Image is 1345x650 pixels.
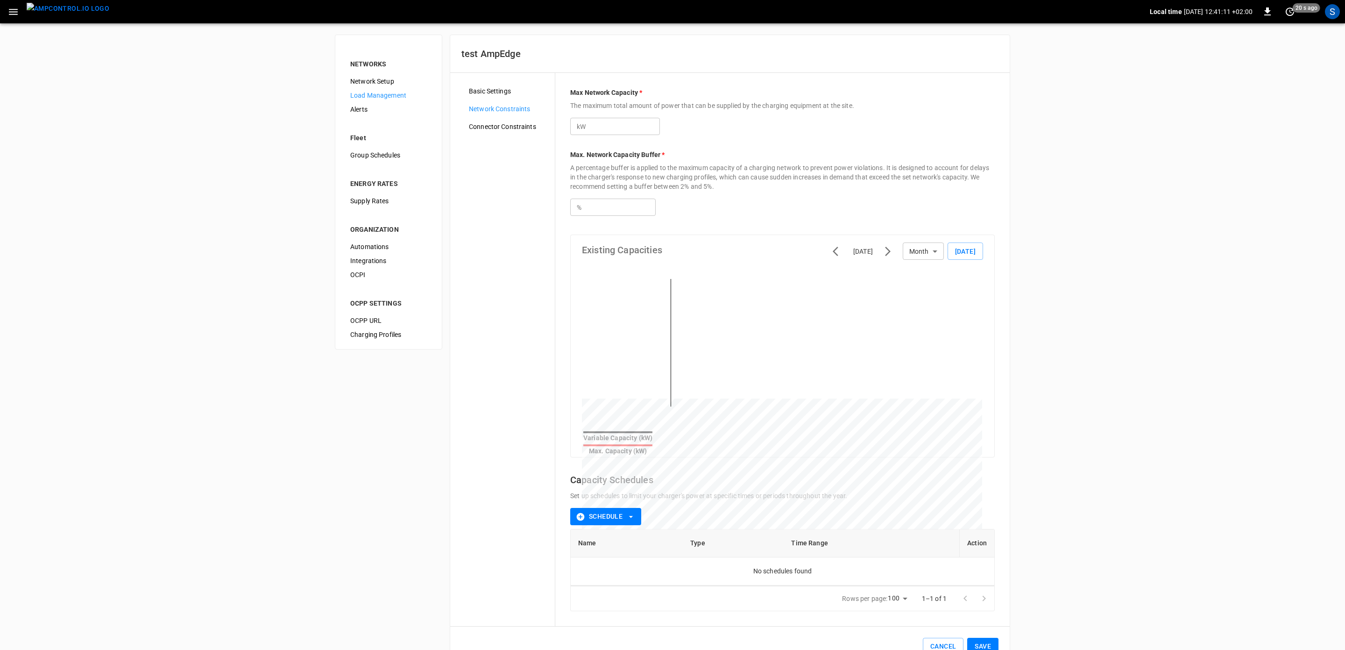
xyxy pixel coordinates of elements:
[343,194,434,208] div: Supply Rates
[350,242,427,252] span: Automations
[577,203,581,212] p: %
[903,243,944,260] div: Month
[350,196,427,206] span: Supply Rates
[582,243,662,257] h6: Existing Capacities
[469,86,547,96] span: Basic Settings
[853,247,873,256] div: [DATE]
[461,46,998,61] h6: test AmpEdge
[343,314,434,328] div: OCPP URL
[350,105,427,114] span: Alerts
[570,491,995,500] p: Set up schedules to limit your charger's power at specific times or periods throughout the year.
[784,529,959,557] th: Time Range
[350,150,427,160] span: Group Schedules
[343,268,434,282] div: OCPI
[461,102,555,116] div: Network Constraints
[469,104,547,114] span: Network Constraints
[948,243,983,260] button: [DATE]
[350,225,427,234] div: ORGANIZATION
[343,148,434,162] div: Group Schedules
[343,240,434,254] div: Automations
[461,84,555,98] div: Basic Settings
[350,59,427,69] div: NETWORKS
[570,88,995,97] p: Max Network Capacity
[570,150,995,159] p: Max. Network Capacity Buffer
[350,133,427,143] div: Fleet
[1282,4,1297,19] button: set refresh interval
[577,122,586,131] p: kW
[350,256,427,266] span: Integrations
[350,77,427,86] span: Network Setup
[1325,4,1340,19] div: profile-icon
[350,316,427,326] span: OCPP URL
[350,270,427,280] span: OCPI
[888,592,910,605] div: 100
[461,120,555,134] div: Connector Constraints
[350,330,427,340] span: Charging Profiles
[343,328,434,342] div: Charging Profiles
[1150,7,1182,16] p: Local time
[922,594,947,603] p: 1–1 of 1
[1184,7,1253,16] p: [DATE] 12:41:11 +02:00
[343,102,434,116] div: Alerts
[343,74,434,88] div: Network Setup
[350,91,427,100] span: Load Management
[570,101,995,110] p: The maximum total amount of power that can be supplied by the charging equipment at the site.
[469,122,547,132] span: Connector Constraints
[27,3,109,14] img: ampcontrol.io logo
[350,299,427,308] div: OCPP SETTINGS
[571,529,683,557] th: Name
[570,508,641,525] button: Schedule
[683,529,784,557] th: Type
[571,557,994,586] td: No schedules found
[570,472,995,487] h6: Capacity Schedules
[343,254,434,268] div: Integrations
[1293,3,1320,13] span: 20 s ago
[570,163,995,191] p: A percentage buffer is applied to the maximum capacity of a charging network to prevent power vio...
[350,179,427,188] div: ENERGY RATES
[343,88,434,102] div: Load Management
[959,529,994,557] th: Action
